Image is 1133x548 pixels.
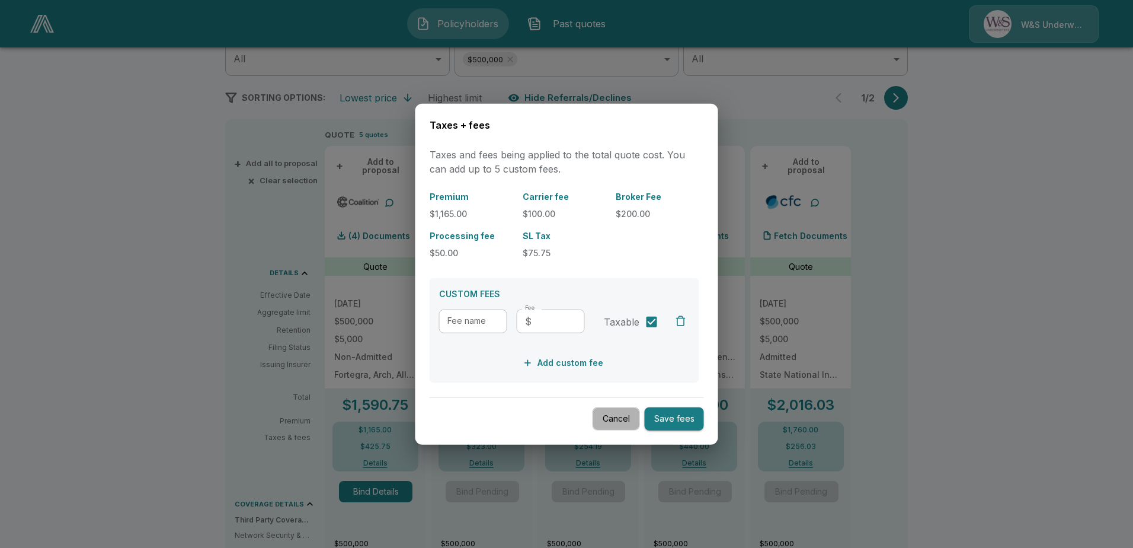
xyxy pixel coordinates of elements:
p: $100.00 [523,207,606,219]
label: Fee [525,304,535,311]
h6: Taxes + fees [430,118,704,133]
p: SL Tax [523,229,606,241]
button: Cancel [593,407,640,431]
p: $1,165.00 [430,207,513,219]
p: Carrier fee [523,190,606,202]
p: $75.75 [523,246,606,259]
button: Save fees [645,407,704,431]
p: Broker Fee [616,190,699,202]
p: $ [525,314,532,328]
p: $200.00 [616,207,699,219]
p: Taxes and fees being applied to the total quote cost. You can add up to 5 custom fees. [430,147,704,176]
p: CUSTOM FEES [439,287,690,300]
p: Processing fee [430,229,513,241]
span: Taxable [604,314,639,329]
button: Add custom fee [521,352,608,374]
p: Premium [430,190,513,202]
p: $50.00 [430,246,513,259]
